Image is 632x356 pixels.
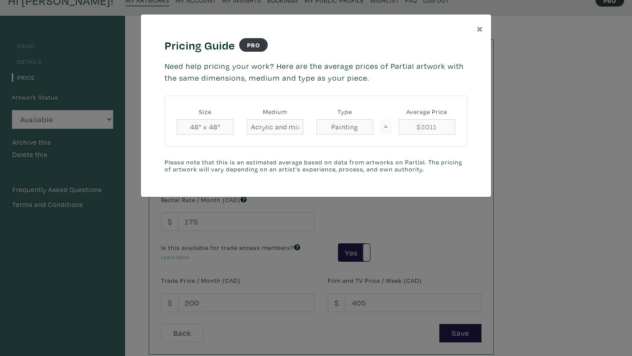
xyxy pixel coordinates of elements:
[239,38,268,52] strong: PRO
[399,108,455,115] h6: Average Price
[247,108,303,115] h6: Medium
[165,60,467,84] p: Need help pricing your work? Here are the average prices of Partial artwork with the same dimensi...
[469,14,491,42] button: Close
[477,21,483,36] span: ×
[165,38,235,52] h4: Pricing Guide
[177,108,233,115] h6: Size
[165,159,467,173] small: Please note that this is an estimated average based on data from artworks on Partial. The pricing...
[316,108,373,115] h6: Type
